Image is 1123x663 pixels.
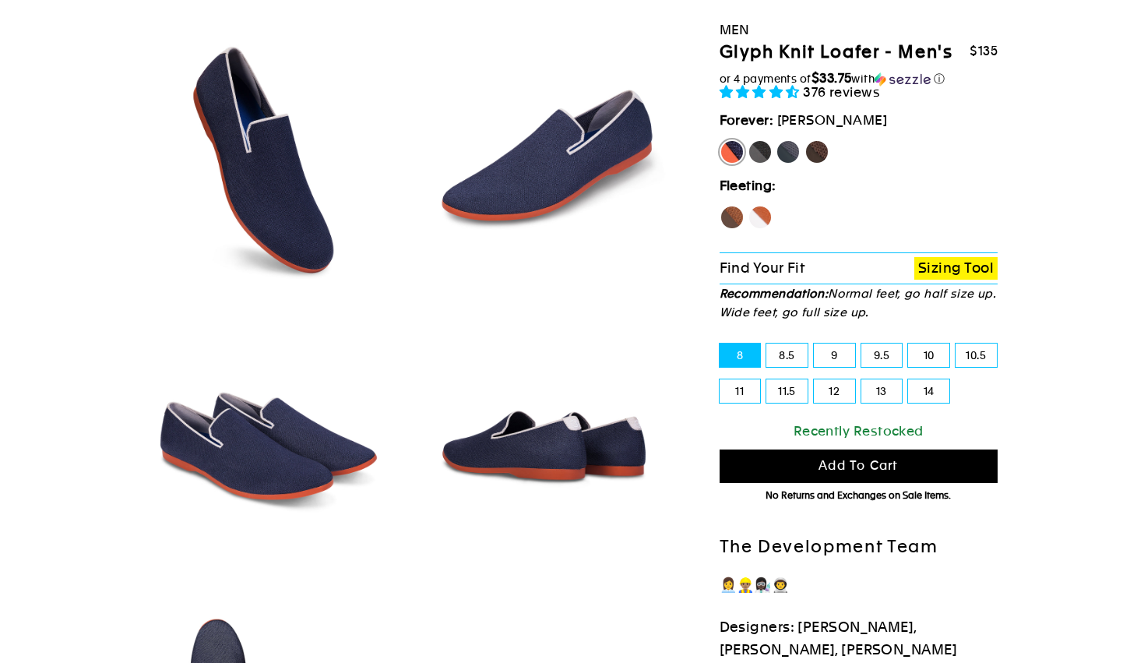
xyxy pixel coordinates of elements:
label: Mustang [804,139,829,164]
h1: Glyph Knit Loafer - Men's [720,41,953,64]
label: 9 [814,344,855,367]
a: Sizing Tool [914,257,998,280]
button: Add to cart [720,450,998,483]
p: 👩‍💼👷🏽‍♂️👩🏿‍🔬👨‍🚀 [720,574,998,597]
img: Marlin [132,26,398,292]
label: Hawk [720,205,745,230]
label: 11 [720,379,761,403]
label: 9.5 [861,344,903,367]
p: Normal feet, go half size up. Wide feet, go full size up. [720,284,998,322]
div: or 4 payments of with [720,71,998,86]
label: 12 [814,379,855,403]
div: Men [720,19,998,41]
span: [PERSON_NAME] [777,112,888,128]
span: 376 reviews [803,84,880,100]
label: 11.5 [766,379,808,403]
div: or 4 payments of$33.75withSezzle Click to learn more about Sezzle [720,71,998,86]
label: Panther [748,139,773,164]
strong: Recommendation: [720,287,829,300]
strong: Fleeting: [720,178,776,193]
label: 13 [861,379,903,403]
img: Marlin [412,306,678,572]
label: 10 [908,344,949,367]
div: Recently Restocked [720,421,998,442]
span: 4.73 stars [720,84,804,100]
h2: The Development Team [720,536,998,559]
label: Rhino [776,139,801,164]
span: No Returns and Exchanges on Sale Items. [766,490,951,501]
strong: Forever: [720,112,774,128]
label: Fox [748,205,773,230]
img: Sezzle [875,72,931,86]
img: Marlin [412,26,678,292]
span: $135 [970,44,998,58]
label: 14 [908,379,949,403]
img: Marlin [132,306,398,572]
label: [PERSON_NAME] [720,139,745,164]
label: 8 [720,344,761,367]
p: Designers: [PERSON_NAME], [PERSON_NAME], [PERSON_NAME] [720,616,998,661]
span: $33.75 [811,70,852,86]
span: Find Your Fit [720,259,805,276]
span: Add to cart [818,458,898,473]
label: 8.5 [766,344,808,367]
label: 10.5 [956,344,997,367]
